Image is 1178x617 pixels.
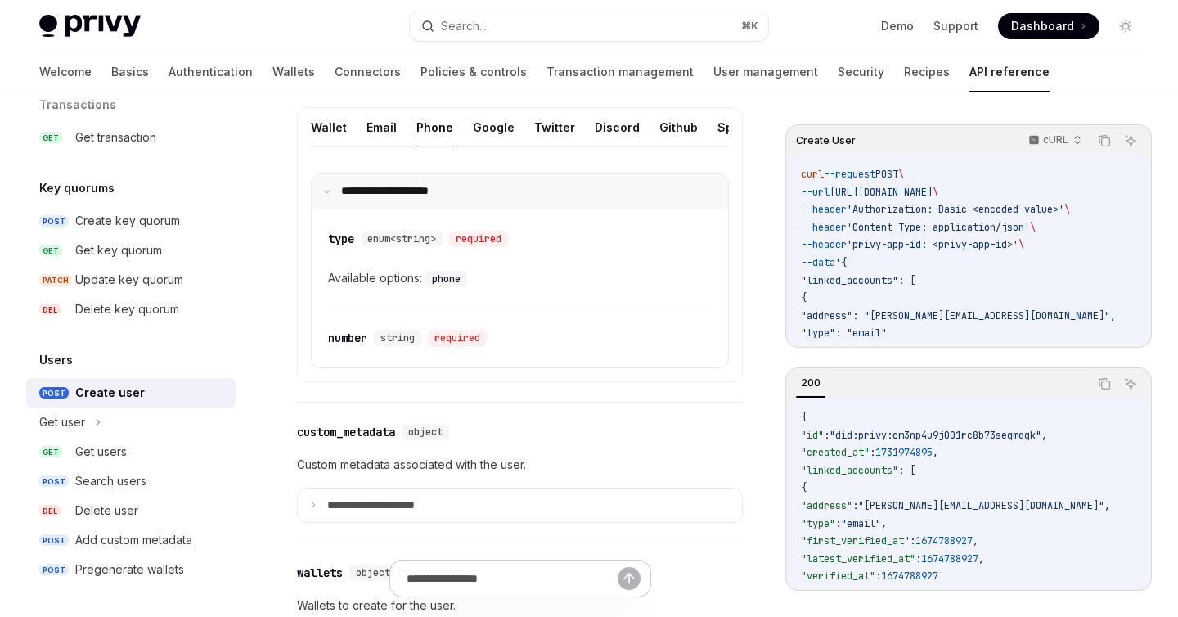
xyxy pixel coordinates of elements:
div: Search... [441,16,487,36]
div: 200 [796,373,825,393]
span: "type" [801,517,835,530]
span: "verified_at" [801,570,875,583]
span: POST [875,168,898,181]
button: Google [473,108,515,146]
button: Github [659,108,698,146]
h5: Users [39,350,73,370]
a: Connectors [335,52,401,92]
span: PATCH [39,274,72,286]
span: POST [39,534,69,547]
a: PATCHUpdate key quorum [26,265,236,295]
button: Twitter [534,108,575,146]
span: : [835,517,841,530]
div: Get key quorum [75,241,162,260]
div: Delete key quorum [75,299,179,319]
span: \ [898,168,904,181]
div: required [449,231,508,247]
span: : [910,534,915,547]
span: "address": "[PERSON_NAME][EMAIL_ADDRESS][DOMAIN_NAME]", [801,309,1116,322]
a: Wallets [272,52,315,92]
button: Ask AI [1120,373,1141,394]
a: DELDelete key quorum [26,295,236,324]
button: Discord [595,108,640,146]
span: GET [39,132,62,144]
span: 'privy-app-id: <privy-app-id>' [847,238,1018,251]
button: Wallet [311,108,347,146]
span: "latest_verified_at" [801,552,915,565]
a: Demo [881,18,914,34]
code: phone [425,271,467,287]
a: DELDelete user [26,496,236,525]
div: Add custom metadata [75,530,192,550]
a: Policies & controls [420,52,527,92]
div: Delete user [75,501,138,520]
a: GETGet transaction [26,123,236,152]
a: Dashboard [998,13,1099,39]
a: POSTPregenerate wallets [26,555,236,584]
div: Get transaction [75,128,156,147]
div: Get users [75,442,127,462]
a: POSTCreate user [26,378,236,408]
span: , [1041,429,1047,442]
button: Ask AI [1120,130,1141,151]
span: "first_verified_at" [801,534,910,547]
span: , [1104,499,1110,512]
a: Support [933,18,978,34]
span: { [801,481,807,494]
div: Available options: [328,268,712,288]
div: Search users [75,471,146,491]
span: ⌘ K [741,20,758,33]
span: "type": "email" [801,327,887,340]
button: Send message [618,567,641,590]
h5: Key quorums [39,178,115,198]
p: Custom metadata associated with the user. [297,455,743,475]
span: \ [1064,203,1070,216]
span: : [ [898,464,915,477]
span: DEL [39,505,61,517]
button: Toggle dark mode [1113,13,1139,39]
button: Phone [416,108,453,146]
span: : [915,552,921,565]
span: , [933,446,938,459]
span: [URL][DOMAIN_NAME] [830,186,933,199]
div: required [428,330,487,346]
div: Pregenerate wallets [75,560,184,579]
span: }, [801,588,812,601]
span: "email" [841,517,881,530]
span: { [801,411,807,424]
a: GETGet key quorum [26,236,236,265]
span: enum<string> [367,232,436,245]
a: Recipes [904,52,950,92]
span: , [978,552,984,565]
span: --header [801,203,847,216]
a: GETGet users [26,437,236,466]
span: GET [39,446,62,458]
button: Search...⌘K [410,11,767,41]
span: \ [933,186,938,199]
span: 1674788927 [915,534,973,547]
a: Welcome [39,52,92,92]
span: 1674788927 [921,552,978,565]
div: Create user [75,383,145,403]
span: \ [1030,221,1036,234]
span: : [852,499,858,512]
span: object [408,426,443,439]
span: "linked_accounts" [801,464,898,477]
a: Basics [111,52,149,92]
a: API reference [969,52,1050,92]
a: POSTSearch users [26,466,236,496]
span: '{ [835,256,847,269]
span: Create User [796,134,856,147]
span: 1731974895 [875,446,933,459]
button: Copy the contents from the code block [1094,130,1115,151]
div: number [328,330,367,346]
a: POSTCreate key quorum [26,206,236,236]
span: curl [801,168,824,181]
span: POST [39,564,69,576]
span: : [824,429,830,442]
span: "address" [801,499,852,512]
span: "did:privy:cm3np4u9j001rc8b73seqmqqk" [830,429,1041,442]
span: --url [801,186,830,199]
span: 1674788927 [881,570,938,583]
div: custom_metadata [297,424,395,440]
